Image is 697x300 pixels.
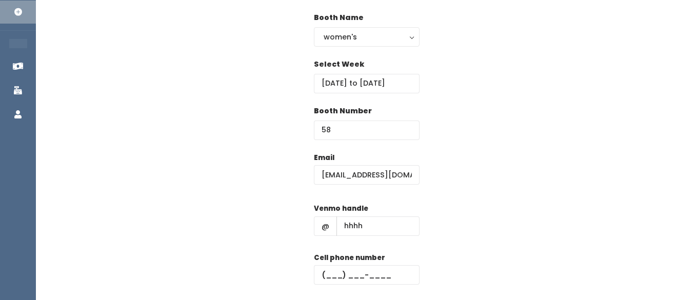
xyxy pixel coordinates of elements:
[314,153,334,163] label: Email
[314,204,368,214] label: Venmo handle
[314,121,420,140] input: Booth Number
[314,253,385,263] label: Cell phone number
[314,27,420,47] button: women's
[314,216,337,236] span: @
[314,165,420,185] input: @ .
[324,31,410,43] div: women's
[314,12,364,23] label: Booth Name
[314,265,420,285] input: (___) ___-____
[314,74,420,93] input: Select week
[314,106,372,116] label: Booth Number
[314,59,364,70] label: Select Week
